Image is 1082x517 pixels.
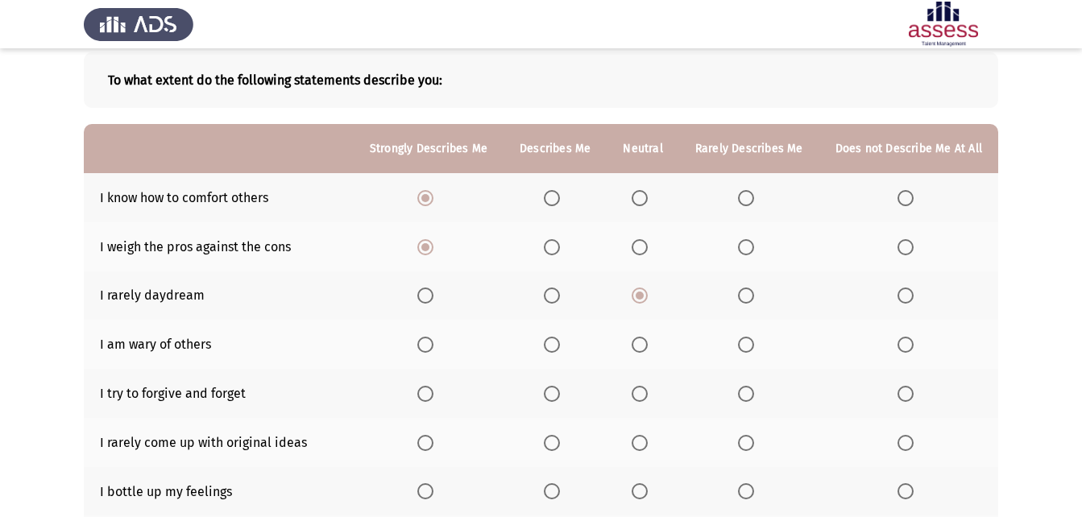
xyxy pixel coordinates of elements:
mat-radio-group: Select an option [544,287,566,303]
td: I rarely daydream [84,271,354,321]
mat-radio-group: Select an option [632,336,654,351]
mat-radio-group: Select an option [738,385,761,400]
mat-radio-group: Select an option [632,385,654,400]
mat-radio-group: Select an option [417,336,440,351]
th: Does not Describe Me At All [819,124,998,173]
th: Describes Me [504,124,607,173]
mat-radio-group: Select an option [898,434,920,449]
mat-radio-group: Select an option [544,189,566,205]
th: Neutral [607,124,678,173]
mat-radio-group: Select an option [632,238,654,254]
mat-radio-group: Select an option [898,189,920,205]
mat-radio-group: Select an option [417,189,440,205]
mat-radio-group: Select an option [544,483,566,498]
mat-radio-group: Select an option [898,287,920,303]
td: I rarely come up with original ideas [84,418,354,467]
mat-radio-group: Select an option [738,483,761,498]
mat-radio-group: Select an option [738,336,761,351]
mat-radio-group: Select an option [417,287,440,303]
mat-radio-group: Select an option [544,336,566,351]
b: To what extent do the following statements describe you: [108,72,974,88]
th: Strongly Describes Me [354,124,504,173]
mat-radio-group: Select an option [417,385,440,400]
mat-radio-group: Select an option [417,483,440,498]
mat-radio-group: Select an option [738,287,761,303]
mat-radio-group: Select an option [898,238,920,254]
mat-radio-group: Select an option [738,238,761,254]
td: I bottle up my feelings [84,467,354,516]
mat-radio-group: Select an option [632,189,654,205]
img: Assessment logo of ASSESS Employability - EBI [889,2,998,47]
mat-radio-group: Select an option [544,434,566,449]
mat-radio-group: Select an option [632,287,654,303]
td: I know how to comfort others [84,173,354,222]
mat-radio-group: Select an option [544,238,566,254]
mat-radio-group: Select an option [898,483,920,498]
mat-radio-group: Select an option [632,434,654,449]
th: Rarely Describes Me [679,124,819,173]
mat-radio-group: Select an option [898,336,920,351]
td: I weigh the pros against the cons [84,222,354,271]
mat-radio-group: Select an option [898,385,920,400]
td: I am wary of others [84,320,354,369]
img: Assess Talent Management logo [84,2,193,47]
mat-radio-group: Select an option [544,385,566,400]
mat-radio-group: Select an option [738,434,761,449]
mat-radio-group: Select an option [738,189,761,205]
mat-radio-group: Select an option [632,483,654,498]
mat-radio-group: Select an option [417,434,440,449]
td: I try to forgive and forget [84,369,354,418]
mat-radio-group: Select an option [417,238,440,254]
